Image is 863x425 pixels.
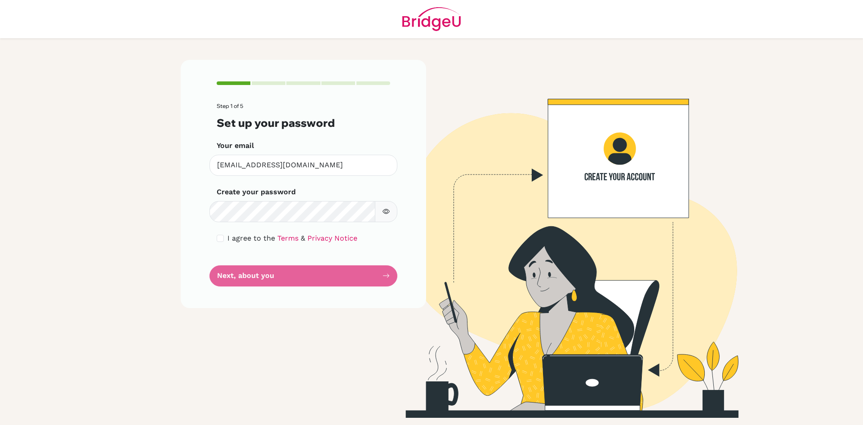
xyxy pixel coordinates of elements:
input: Insert your email* [209,155,397,176]
a: Terms [277,234,298,242]
label: Your email [217,140,254,151]
label: Create your password [217,187,296,197]
h3: Set up your password [217,116,390,130]
img: Create your account [303,60,816,418]
a: Privacy Notice [307,234,357,242]
span: I agree to the [227,234,275,242]
span: & [301,234,305,242]
span: Step 1 of 5 [217,103,243,109]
